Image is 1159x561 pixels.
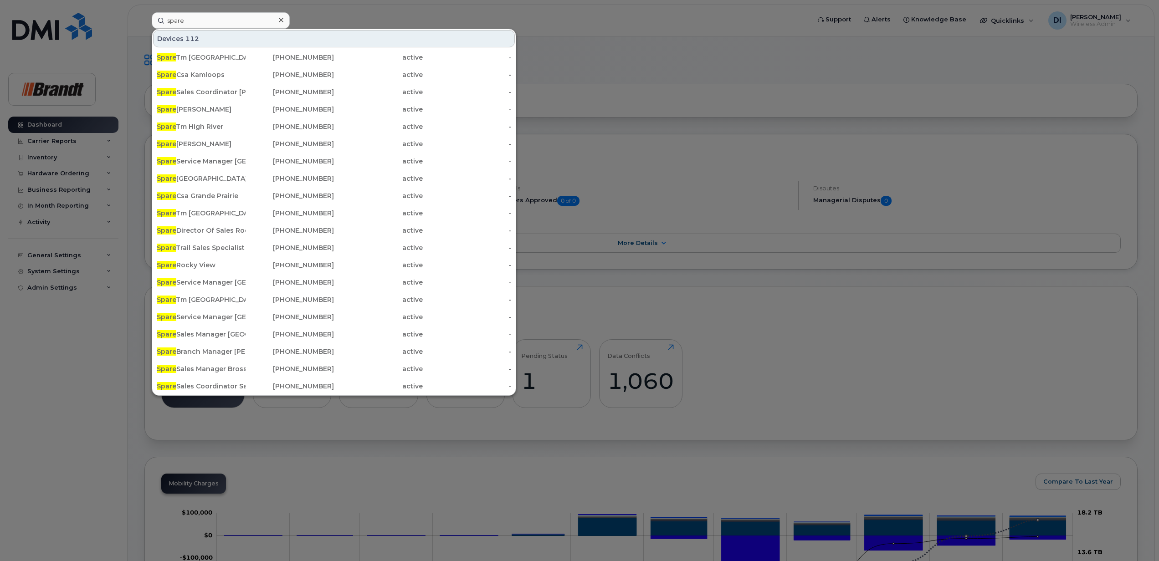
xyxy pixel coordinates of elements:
[334,70,423,79] div: active
[246,243,334,252] div: [PHONE_NUMBER]
[157,347,176,356] span: Spare
[157,174,176,183] span: Spare
[153,361,515,377] a: SpareSales Manager Brossard[PHONE_NUMBER]active-
[423,260,512,270] div: -
[153,205,515,221] a: SpareTm [GEOGRAPHIC_DATA][PHONE_NUMBER]active-
[153,101,515,117] a: Spare[PERSON_NAME][PHONE_NUMBER]active-
[157,382,246,391] div: Sales Coordinator Saskatoon T&t
[153,136,515,152] a: Spare[PERSON_NAME][PHONE_NUMBER]active-
[246,105,334,114] div: [PHONE_NUMBER]
[334,122,423,131] div: active
[334,174,423,183] div: active
[246,139,334,148] div: [PHONE_NUMBER]
[246,209,334,218] div: [PHONE_NUMBER]
[246,364,334,373] div: [PHONE_NUMBER]
[246,312,334,321] div: [PHONE_NUMBER]
[157,312,246,321] div: Service Manager [GEOGRAPHIC_DATA]
[246,70,334,79] div: [PHONE_NUMBER]
[334,226,423,235] div: active
[334,53,423,62] div: active
[423,174,512,183] div: -
[157,88,176,96] span: Spare
[157,105,176,113] span: Spare
[157,364,246,373] div: Sales Manager Brossard
[423,53,512,62] div: -
[153,343,515,360] a: SpareBranch Manager [PERSON_NAME] River[PHONE_NUMBER]active-
[157,243,246,252] div: Trail Sales Specialist [GEOGRAPHIC_DATA]
[423,243,512,252] div: -
[423,105,512,114] div: -
[334,157,423,166] div: active
[157,140,176,148] span: Spare
[246,87,334,97] div: [PHONE_NUMBER]
[423,209,512,218] div: -
[334,312,423,321] div: active
[246,295,334,304] div: [PHONE_NUMBER]
[334,209,423,218] div: active
[157,157,176,165] span: Spare
[246,330,334,339] div: [PHONE_NUMBER]
[246,174,334,183] div: [PHONE_NUMBER]
[423,226,512,235] div: -
[334,139,423,148] div: active
[157,278,246,287] div: Service Manager [GEOGRAPHIC_DATA]
[153,309,515,325] a: SpareService Manager [GEOGRAPHIC_DATA][PHONE_NUMBER]active-
[334,260,423,270] div: active
[334,278,423,287] div: active
[334,382,423,391] div: active
[334,364,423,373] div: active
[153,188,515,204] a: SpareCsa Grande Prairie[PHONE_NUMBER]active-
[423,347,512,356] div: -
[153,170,515,187] a: Spare[GEOGRAPHIC_DATA][PHONE_NUMBER]active-
[153,378,515,394] a: SpareSales Coordinator Saskatoon T&t[PHONE_NUMBER]active-
[157,295,246,304] div: Tm [GEOGRAPHIC_DATA]
[246,122,334,131] div: [PHONE_NUMBER]
[246,260,334,270] div: [PHONE_NUMBER]
[334,105,423,114] div: active
[334,330,423,339] div: active
[246,53,334,62] div: [PHONE_NUMBER]
[157,122,176,131] span: Spare
[157,226,246,235] div: Director Of Sales Rockyview
[334,243,423,252] div: active
[153,257,515,273] a: SpareRocky View[PHONE_NUMBER]active-
[157,226,176,235] span: Spare
[153,153,515,169] a: SpareService Manager [GEOGRAPHIC_DATA][PHONE_NUMBER]active-
[423,364,512,373] div: -
[153,326,515,342] a: SpareSales Manager [GEOGRAPHIC_DATA][PHONE_NUMBER]active-
[157,70,246,79] div: Csa Kamloops
[246,278,334,287] div: [PHONE_NUMBER]
[334,347,423,356] div: active
[153,240,515,256] a: SpareTrail Sales Specialist [GEOGRAPHIC_DATA][PHONE_NUMBER]active-
[157,53,246,62] div: Tm [GEOGRAPHIC_DATA]
[334,191,423,200] div: active
[246,382,334,391] div: [PHONE_NUMBER]
[157,209,246,218] div: Tm [GEOGRAPHIC_DATA]
[157,192,176,200] span: Spare
[157,191,246,200] div: Csa Grande Prairie
[157,105,246,114] div: [PERSON_NAME]
[153,291,515,308] a: SpareTm [GEOGRAPHIC_DATA][PHONE_NUMBER]active-
[157,330,246,339] div: Sales Manager [GEOGRAPHIC_DATA]
[157,382,176,390] span: Spare
[423,70,512,79] div: -
[423,157,512,166] div: -
[153,49,515,66] a: SpareTm [GEOGRAPHIC_DATA][PHONE_NUMBER]active-
[157,157,246,166] div: Service Manager [GEOGRAPHIC_DATA]
[423,191,512,200] div: -
[185,34,199,43] span: 112
[423,278,512,287] div: -
[334,295,423,304] div: active
[153,222,515,239] a: SpareDirector Of Sales Rockyview[PHONE_NUMBER]active-
[153,30,515,47] div: Devices
[246,191,334,200] div: [PHONE_NUMBER]
[153,66,515,83] a: SpareCsa Kamloops[PHONE_NUMBER]active-
[157,313,176,321] span: Spare
[153,118,515,135] a: SpareTm High River[PHONE_NUMBER]active-
[246,226,334,235] div: [PHONE_NUMBER]
[423,330,512,339] div: -
[246,157,334,166] div: [PHONE_NUMBER]
[423,122,512,131] div: -
[423,295,512,304] div: -
[157,53,176,61] span: Spare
